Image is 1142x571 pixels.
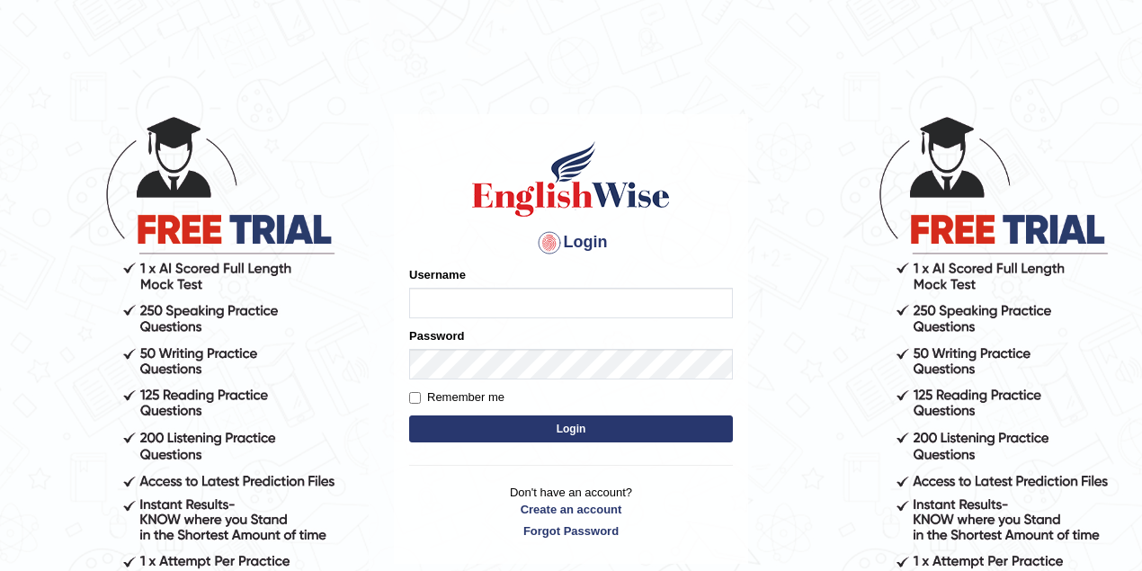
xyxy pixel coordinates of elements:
[409,501,733,518] a: Create an account
[409,484,733,540] p: Don't have an account?
[409,388,504,406] label: Remember me
[409,415,733,442] button: Login
[409,266,466,283] label: Username
[468,138,674,219] img: Logo of English Wise sign in for intelligent practice with AI
[409,392,421,404] input: Remember me
[409,228,733,257] h4: Login
[409,327,464,344] label: Password
[409,522,733,540] a: Forgot Password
